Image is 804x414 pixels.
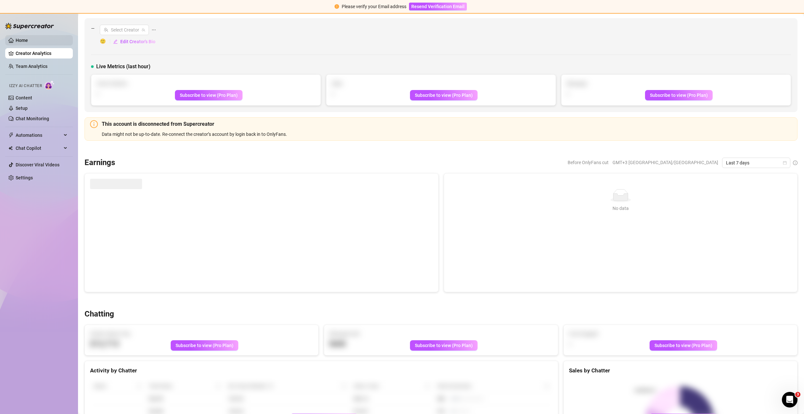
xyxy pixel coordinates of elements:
[411,4,465,9] span: Resend Verification Email
[410,90,478,100] button: Subscribe to view (Pro Plan)
[654,343,712,348] span: Subscribe to view (Pro Plan)
[782,392,797,408] iframe: Intercom live chat
[415,93,473,98] span: Subscribe to view (Pro Plan)
[100,38,113,45] span: 🙂
[90,120,98,128] span: info-circle
[176,343,233,348] span: Subscribe to view (Pro Plan)
[180,93,238,98] span: Subscribe to view (Pro Plan)
[342,3,406,10] div: Please verify your Email address
[613,158,718,167] span: GMT+3 [GEOGRAPHIC_DATA]/[GEOGRAPHIC_DATA]
[650,93,708,98] span: Subscribe to view (Pro Plan)
[16,106,28,111] a: Setup
[9,83,42,89] span: Izzy AI Chatter
[102,131,792,138] div: Data might not be up-to-date. Re-connect the creator’s account by login back in to OnlyFans.
[793,161,797,165] span: info-circle
[16,48,68,58] a: Creator Analytics
[171,340,238,351] button: Subscribe to view (Pro Plan)
[415,343,473,348] span: Subscribe to view (Pro Plan)
[85,158,115,168] h3: Earnings
[16,130,62,140] span: Automations
[91,25,791,47] div: —
[650,340,717,351] button: Subscribe to view (Pro Plan)
[795,392,800,397] span: 3
[113,36,156,47] button: Edit Creator's Bio
[90,366,553,375] div: Activity by Chatter
[569,366,792,375] div: Sales by Chatter
[410,340,478,351] button: Subscribe to view (Pro Plan)
[568,158,609,167] span: Before OnlyFans cut
[645,90,713,100] button: Subscribe to view (Pro Plan)
[96,63,151,71] span: Live Metrics (last hour)
[16,38,28,43] a: Home
[409,3,467,10] button: Resend Verification Email
[113,39,118,44] span: edit
[16,116,49,121] a: Chat Monitoring
[152,25,156,35] span: ellipsis
[141,28,145,32] span: team
[102,120,792,128] h5: This account is disconnected from Supercreator
[452,205,790,212] div: No data
[16,95,32,100] a: Content
[16,143,62,153] span: Chat Copilot
[335,4,339,9] span: exclamation-circle
[783,161,787,165] span: calendar
[8,146,13,150] img: Chat Copilot
[16,64,47,69] a: Team Analytics
[5,23,54,29] img: logo-BBDzfeDw.svg
[45,80,55,90] img: AI Chatter
[16,162,59,167] a: Discover Viral Videos
[85,309,114,319] h3: Chatting
[175,90,243,100] button: Subscribe to view (Pro Plan)
[16,175,33,180] a: Settings
[120,39,155,44] span: Edit Creator's Bio
[726,158,786,168] span: Last 7 days
[8,133,14,138] span: thunderbolt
